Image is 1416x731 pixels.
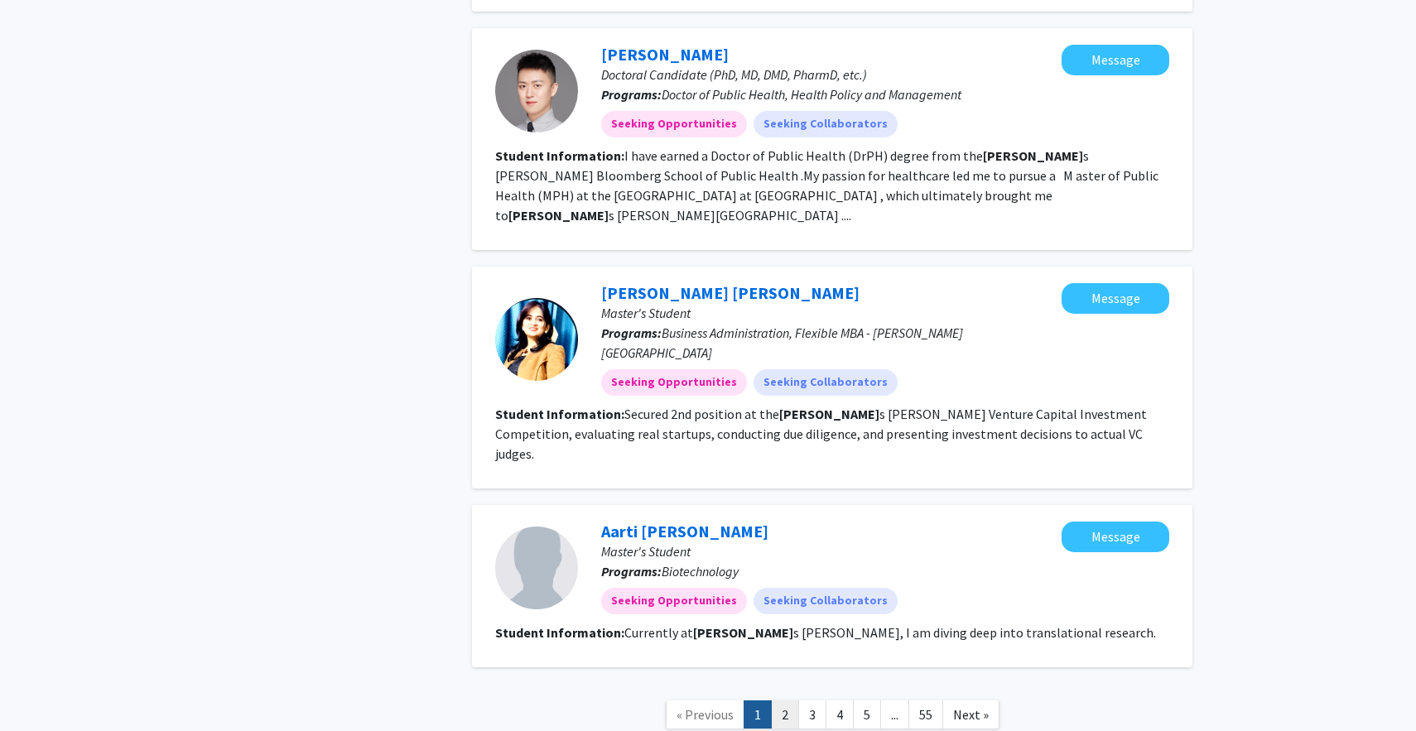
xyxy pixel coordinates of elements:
[1062,522,1169,552] button: Message Aarti Sagar Patankar
[601,66,867,83] span: Doctoral Candidate (PhD, MD, DMD, PharmD, etc.)
[1062,45,1169,75] button: Message Yucheng Cao
[601,588,747,614] mat-chip: Seeking Opportunities
[601,521,768,541] a: Aarti [PERSON_NAME]
[495,406,624,422] b: Student Information:
[744,700,772,729] a: 1
[601,325,963,361] span: Business Administration, Flexible MBA - [PERSON_NAME][GEOGRAPHIC_DATA]
[983,147,1083,164] b: [PERSON_NAME]
[779,406,879,422] b: [PERSON_NAME]
[495,147,1158,224] fg-read-more: I have earned a Doctor of Public Health (DrPH) degree from the s [PERSON_NAME] Bloomberg School o...
[495,624,624,641] b: Student Information:
[601,44,729,65] a: [PERSON_NAME]
[601,305,691,321] span: Master's Student
[1062,283,1169,314] button: Message Pragya Richa
[601,86,662,103] b: Programs:
[495,406,1147,462] fg-read-more: Secured 2nd position at the s [PERSON_NAME] Venture Capital Investment Competition, evaluating re...
[12,656,70,719] iframe: Chat
[508,207,609,224] b: [PERSON_NAME]
[771,700,799,729] a: 2
[624,624,1156,641] fg-read-more: Currently at s [PERSON_NAME], I am diving deep into translational research.
[601,282,860,303] a: [PERSON_NAME] [PERSON_NAME]
[601,369,747,396] mat-chip: Seeking Opportunities
[601,111,747,137] mat-chip: Seeking Opportunities
[677,706,734,723] span: « Previous
[601,563,662,580] b: Programs:
[891,706,898,723] span: ...
[495,147,624,164] b: Student Information:
[666,700,744,729] a: Previous Page
[754,588,898,614] mat-chip: Seeking Collaborators
[908,700,943,729] a: 55
[662,563,739,580] span: Biotechnology
[601,543,691,560] span: Master's Student
[826,700,854,729] a: 4
[601,325,662,341] b: Programs:
[853,700,881,729] a: 5
[754,369,898,396] mat-chip: Seeking Collaborators
[942,700,999,729] a: Next
[693,624,793,641] b: [PERSON_NAME]
[798,700,826,729] a: 3
[754,111,898,137] mat-chip: Seeking Collaborators
[662,86,961,103] span: Doctor of Public Health, Health Policy and Management
[953,706,989,723] span: Next »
